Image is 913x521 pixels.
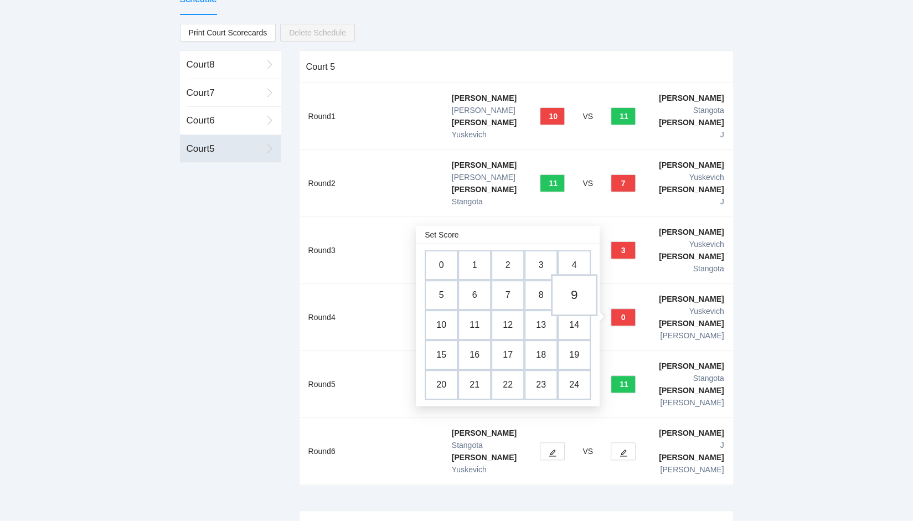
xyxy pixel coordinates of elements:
[574,217,602,284] td: VS
[558,340,591,370] td: 19
[660,331,724,340] span: [PERSON_NAME]
[458,370,491,400] td: 21
[611,107,636,125] button: 11
[540,107,565,125] button: 10
[491,310,524,340] td: 12
[720,441,724,450] span: J
[300,418,443,485] td: Round 6
[693,264,724,273] span: Stangota
[558,310,591,340] td: 14
[689,240,724,249] span: Yuskevich
[425,370,458,400] td: 20
[425,250,458,280] td: 0
[452,161,517,169] b: [PERSON_NAME]
[611,174,636,192] button: 7
[452,118,517,127] b: [PERSON_NAME]
[491,280,524,310] td: 7
[660,465,724,474] span: [PERSON_NAME]
[491,340,524,370] td: 17
[660,398,724,407] span: [PERSON_NAME]
[689,173,724,182] span: Yuskevich
[720,130,724,139] span: J
[425,340,458,370] td: 15
[452,465,487,474] span: Yuskevich
[458,310,491,340] td: 11
[452,130,487,139] span: Yuskevich
[306,51,726,82] div: Court 5
[452,106,515,115] span: [PERSON_NAME]
[452,173,515,182] span: [PERSON_NAME]
[458,340,491,370] td: 16
[574,150,602,217] td: VS
[659,94,724,102] b: [PERSON_NAME]
[491,370,524,400] td: 22
[189,24,267,41] span: Print Court Scorecards
[659,386,724,395] b: [PERSON_NAME]
[659,252,724,261] b: [PERSON_NAME]
[524,280,558,310] td: 8
[693,106,724,115] span: Stangota
[452,94,517,102] b: [PERSON_NAME]
[300,150,443,217] td: Round 2
[452,429,517,437] b: [PERSON_NAME]
[187,142,262,156] div: Court 5
[659,228,724,236] b: [PERSON_NAME]
[300,284,443,351] td: Round 4
[574,83,602,150] td: VS
[300,83,443,150] td: Round 1
[300,351,443,418] td: Round 5
[187,86,262,100] div: Court 7
[574,418,602,485] td: VS
[187,114,262,128] div: Court 6
[558,250,591,280] td: 4
[620,448,627,457] span: edit
[491,250,524,280] td: 2
[524,340,558,370] td: 18
[551,275,597,317] td: 9
[549,448,556,457] span: edit
[611,375,636,393] button: 11
[659,185,724,194] b: [PERSON_NAME]
[452,197,483,206] span: Stangota
[659,429,724,437] b: [PERSON_NAME]
[611,442,636,460] button: edit
[659,319,724,328] b: [PERSON_NAME]
[524,250,558,280] td: 3
[452,441,483,450] span: Stangota
[659,118,724,127] b: [PERSON_NAME]
[540,442,565,460] button: edit
[689,307,724,316] span: Yuskevich
[659,161,724,169] b: [PERSON_NAME]
[524,310,558,340] td: 13
[720,197,724,206] span: J
[659,295,724,303] b: [PERSON_NAME]
[611,241,636,259] button: 3
[693,374,724,383] span: Stangota
[300,217,443,284] td: Round 3
[425,280,458,310] td: 5
[187,58,262,72] div: Court 8
[452,185,517,194] b: [PERSON_NAME]
[659,362,724,370] b: [PERSON_NAME]
[659,453,724,462] b: [PERSON_NAME]
[458,280,491,310] td: 6
[425,229,458,241] div: Set Score
[180,24,276,42] a: Print Court Scorecards
[558,370,591,400] td: 24
[425,310,458,340] td: 10
[611,308,636,326] button: 0
[458,250,491,280] td: 1
[452,453,517,462] b: [PERSON_NAME]
[540,174,565,192] button: 11
[524,370,558,400] td: 23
